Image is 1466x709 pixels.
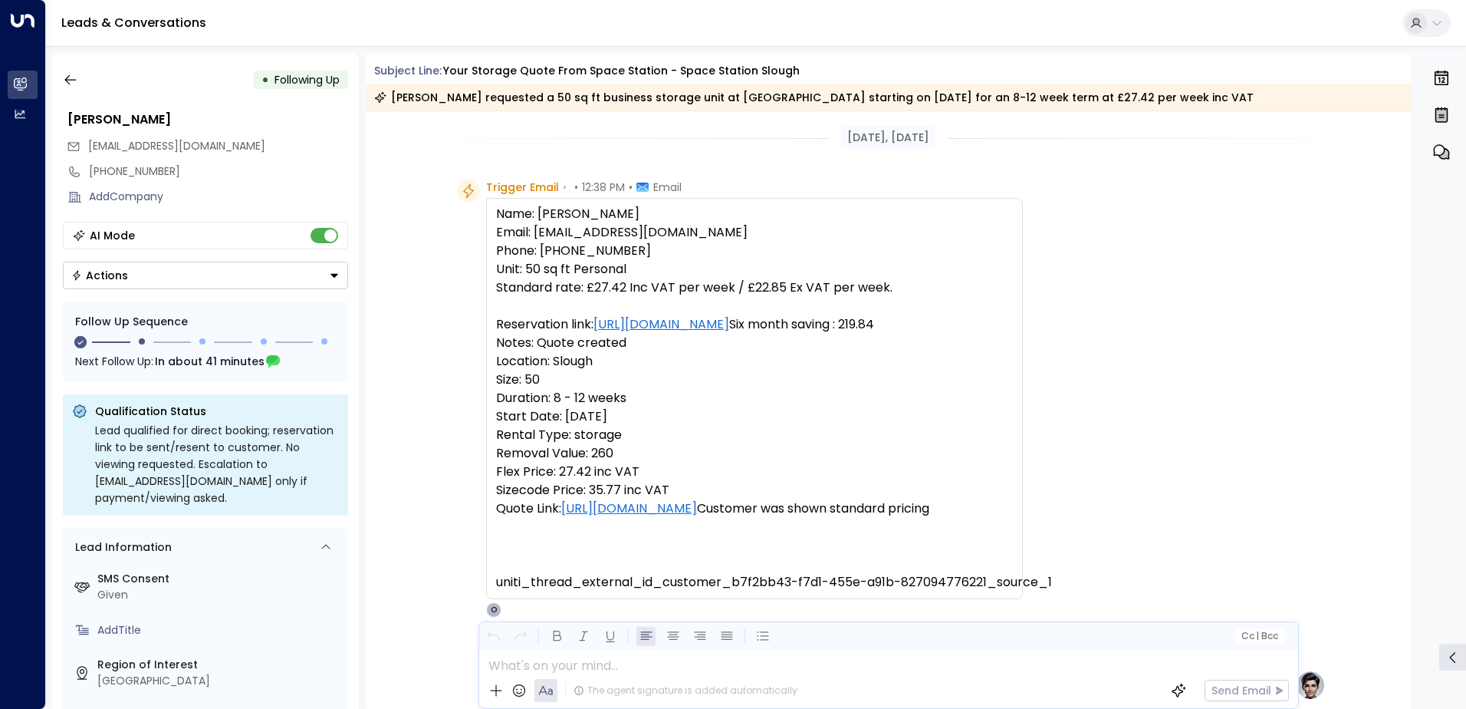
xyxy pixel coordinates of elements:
[374,90,1254,105] div: [PERSON_NAME] requested a 50 sq ft business storage unit at [GEOGRAPHIC_DATA] starting on [DATE] ...
[1234,629,1284,644] button: Cc|Bcc
[63,262,348,289] button: Actions
[574,180,578,195] span: •
[841,127,935,149] div: [DATE], [DATE]
[593,315,729,334] a: [URL][DOMAIN_NAME]
[70,539,172,556] div: Lead Information
[496,205,1013,592] pre: Name: [PERSON_NAME] Email: [EMAIL_ADDRESS][DOMAIN_NAME] Phone: [PHONE_NUMBER] Unit: 50 sq ft Pers...
[75,314,336,330] div: Follow Up Sequence
[71,269,128,282] div: Actions
[574,684,797,697] div: The agent signature is added automatically
[75,353,336,370] div: Next Follow Up:
[97,657,342,673] label: Region of Interest
[629,180,633,195] span: •
[1295,670,1326,701] img: profile-logo.png
[561,500,697,518] a: [URL][DOMAIN_NAME]
[97,587,342,603] div: Given
[511,627,530,646] button: Redo
[155,353,265,370] span: In about 41 minutes
[89,163,348,180] div: [PHONE_NUMBER]
[484,627,503,646] button: Undo
[61,14,206,31] a: Leads & Conversations
[95,422,339,506] div: Lead qualified for direct booking; reservation link to be sent/resent to customer. No viewing req...
[97,673,342,689] div: [GEOGRAPHIC_DATA]
[374,63,442,78] span: Subject Line:
[443,63,800,79] div: Your storage quote from Space Station - Space Station Slough
[95,404,339,419] p: Qualification Status
[63,262,348,289] div: Button group with a nested menu
[486,602,501,618] div: O
[563,180,567,195] span: •
[1241,631,1277,641] span: Cc Bcc
[653,180,682,195] span: Email
[582,180,625,195] span: 12:38 PM
[261,66,269,94] div: •
[97,622,342,638] div: AddTitle
[97,571,342,587] label: SMS Consent
[90,228,135,243] div: AI Mode
[274,72,340,87] span: Following Up
[88,138,265,154] span: lacey.clynshaw@gmail.com
[88,138,265,153] span: [EMAIL_ADDRESS][DOMAIN_NAME]
[1256,631,1259,641] span: |
[89,189,348,205] div: AddCompany
[67,110,348,129] div: [PERSON_NAME]
[486,180,559,195] span: Trigger Email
